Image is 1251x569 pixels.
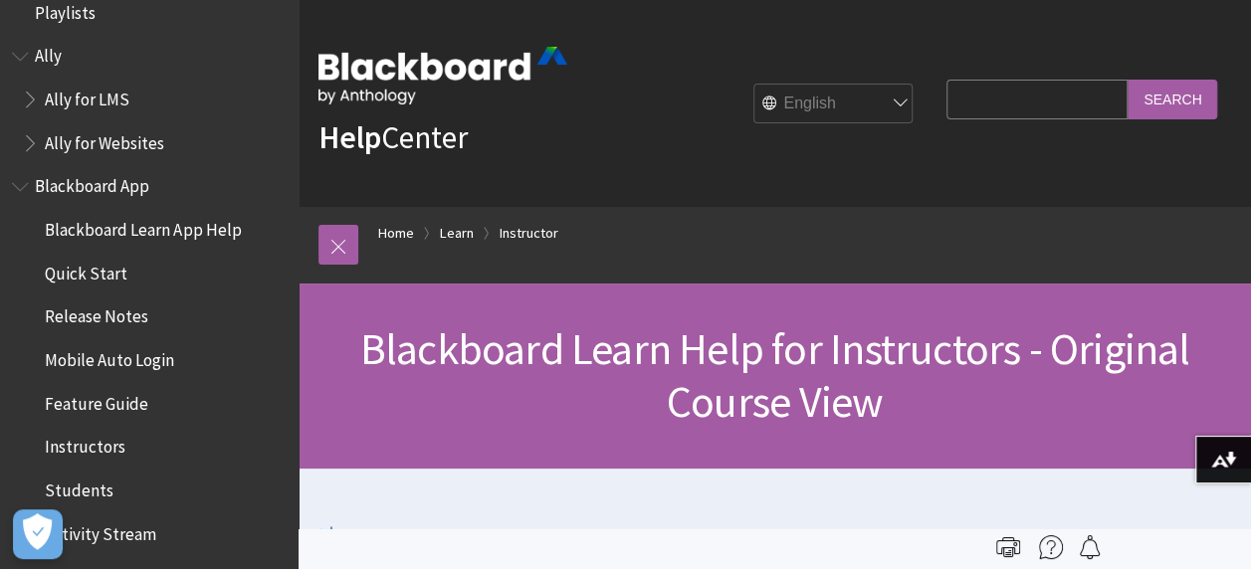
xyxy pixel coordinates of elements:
img: Print [996,535,1020,559]
select: Site Language Selector [754,85,914,124]
span: Blackboard App [35,170,149,197]
button: Open Preferences [13,509,63,559]
span: Mobile Auto Login [45,343,174,370]
img: More help [1039,535,1063,559]
span: Students [45,474,113,500]
span: Release Notes [45,300,148,327]
img: Follow this page [1078,535,1102,559]
strong: Help [318,117,381,157]
span: Ally [35,40,62,67]
a: Instructor [500,221,558,246]
p: You are viewing Original Course View content [318,526,1231,551]
img: Blackboard by Anthology [318,47,567,104]
span: Quick Start [45,257,127,284]
span: Ally for Websites [45,126,164,153]
input: Search [1128,80,1217,118]
span: Activity Stream [45,517,156,544]
span: Blackboard Learn Help for Instructors - Original Course View [360,321,1190,429]
a: Home [378,221,414,246]
span: Instructors [45,431,125,458]
span: Blackboard Learn App Help [45,213,241,240]
span: Ally for LMS [45,83,129,109]
a: HelpCenter [318,117,468,157]
span: Feature Guide [45,387,148,414]
nav: Book outline for Anthology Ally Help [12,40,287,160]
a: Learn [440,221,474,246]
